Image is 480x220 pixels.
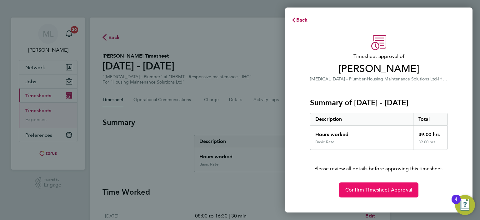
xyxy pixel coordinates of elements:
button: Open Resource Center, 4 new notifications [455,195,475,215]
span: Back [296,17,308,23]
div: Total [413,113,447,125]
div: Summary of 22 - 28 Sep 2025 [310,113,447,150]
p: Please review all details before approving this timesheet. [302,150,455,172]
div: Basic Rate [315,140,334,145]
span: [MEDICAL_DATA] - Plumber [310,76,366,82]
div: Hours worked [310,126,413,140]
div: 4 [455,199,457,207]
span: Housing Maintenance Solutions Ltd [367,76,437,82]
button: Back [285,14,314,26]
span: Timesheet approval of [310,53,447,60]
h3: Summary of [DATE] - [DATE] [310,98,447,108]
div: 39.00 hrs [413,140,447,150]
span: [PERSON_NAME] [310,63,447,75]
span: Confirm Timesheet Approval [345,187,412,193]
span: · [366,76,367,82]
button: Confirm Timesheet Approval [339,182,418,197]
div: 39.00 hrs [413,126,447,140]
span: · [437,76,438,82]
div: Description [310,113,413,125]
